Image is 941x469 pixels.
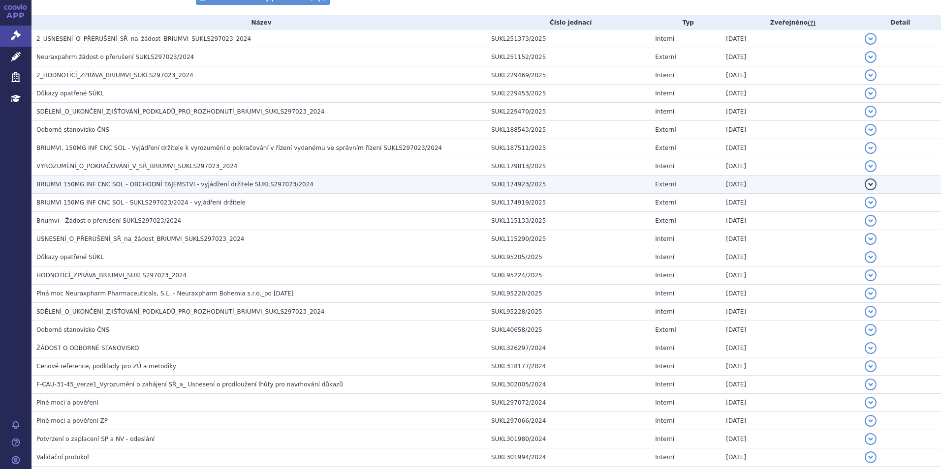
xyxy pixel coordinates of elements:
button: detail [865,233,877,245]
td: SUKL95228/2025 [486,303,650,321]
td: SUKL95224/2025 [486,266,650,285]
span: Externí [655,126,676,133]
td: SUKL115133/2025 [486,212,650,230]
span: 2_HODNOTÍCÍ_ZPRÁVA_BRIUMVI_SUKLS297023_2024 [36,72,193,79]
td: [DATE] [721,430,859,448]
button: detail [865,360,877,372]
button: detail [865,33,877,45]
td: [DATE] [721,230,859,248]
td: [DATE] [721,339,859,357]
td: [DATE] [721,66,859,85]
span: Odborné stanovisko ČNS [36,326,109,333]
span: Externí [655,326,676,333]
td: SUKL229470/2025 [486,103,650,121]
button: detail [865,106,877,117]
span: Externí [655,181,676,188]
span: Důkazy opatřené SÚKL [36,254,104,261]
th: Zveřejněno [721,15,859,30]
span: Cenové reference, podklady pro ZÚ a metodiky [36,363,176,370]
td: [DATE] [721,321,859,339]
td: SUKL229453/2025 [486,85,650,103]
button: detail [865,251,877,263]
th: Název [31,15,486,30]
span: SDĚLENÍ_O_UKONČENÍ_ZJIŠŤOVÁNÍ_PODKLADŮ_PRO_ROZHODNUTÍ_BRIUMVI_SUKLS297023_2024 [36,108,324,115]
span: Externí [655,217,676,224]
td: [DATE] [721,448,859,467]
td: [DATE] [721,248,859,266]
span: BRIUMVI, 150MG INF CNC SOL - Vyjádření držitele k vyrozumění o pokračování v řízení vydanému ve s... [36,145,442,151]
span: Validační protokol [36,454,89,461]
span: Interní [655,454,674,461]
span: SDĚLENÍ_O_UKONČENÍ_ZJIŠŤOVÁNÍ_PODKLADŮ_PRO_ROZHODNUTÍ_BRIUMVI_SUKLS297023_2024 [36,308,324,315]
th: Typ [650,15,721,30]
button: detail [865,124,877,136]
td: [DATE] [721,121,859,139]
button: detail [865,433,877,445]
span: Interní [655,345,674,352]
span: Externí [655,199,676,206]
button: detail [865,306,877,318]
button: detail [865,324,877,336]
span: Potvrzení o zaplacení SP a NV - odeslání [36,436,155,442]
td: [DATE] [721,285,859,303]
span: HODNOTÍCÍ_ZPRÁVA_BRIUMVI_SUKLS297023_2024 [36,272,187,279]
td: [DATE] [721,85,859,103]
span: Interní [655,381,674,388]
td: [DATE] [721,266,859,285]
td: SUKL301994/2024 [486,448,650,467]
td: [DATE] [721,30,859,48]
span: Plná moc Neuraxpharm Pharmaceuticals, S.L. - Neuraxpharm Bohemia s.r.o._od 10.02.2025 [36,290,294,297]
td: [DATE] [721,394,859,412]
span: Interní [655,308,674,315]
td: SUKL302005/2024 [486,376,650,394]
span: Interní [655,290,674,297]
span: Externí [655,145,676,151]
td: [DATE] [721,194,859,212]
span: 2_USNESENÍ_O_PŘERUŠENÍ_SŘ_na_žádost_BRIUMVI_SUKLS297023_2024 [36,35,251,42]
td: SUKL297066/2024 [486,412,650,430]
td: SUKL174919/2025 [486,194,650,212]
td: SUKL115290/2025 [486,230,650,248]
button: detail [865,415,877,427]
span: Interní [655,399,674,406]
span: Plné moci a pověření [36,399,98,406]
span: USNESENÍ_O_PŘERUŠENÍ_SŘ_na_žádost_BRIUMVI_SUKLS297023_2024 [36,235,245,242]
span: Interní [655,363,674,370]
span: F-CAU-31-45_verze1_Vyrozumění o zahájení SŘ_a_ Usnesení o prodloužení lhůty pro navrhování důkazů [36,381,343,388]
button: detail [865,269,877,281]
button: detail [865,288,877,299]
button: detail [865,451,877,463]
span: Odborné stanovisko ČNS [36,126,109,133]
span: Interní [655,163,674,170]
span: Interní [655,436,674,442]
td: SUKL251373/2025 [486,30,650,48]
td: SUKL187511/2025 [486,139,650,157]
th: Detail [860,15,941,30]
button: detail [865,397,877,409]
button: detail [865,51,877,63]
span: Důkazy opatřené SÚKL [36,90,104,97]
td: SUKL40658/2025 [486,321,650,339]
span: Interní [655,235,674,242]
td: [DATE] [721,212,859,230]
button: detail [865,197,877,208]
td: [DATE] [721,376,859,394]
td: [DATE] [721,103,859,121]
button: detail [865,142,877,154]
span: Plné moci a pověření ZP [36,417,108,424]
button: detail [865,342,877,354]
span: Interní [655,72,674,79]
td: [DATE] [721,139,859,157]
button: detail [865,379,877,390]
td: SUKL174923/2025 [486,176,650,194]
span: Externí [655,54,676,60]
td: [DATE] [721,176,859,194]
td: SUKL301980/2024 [486,430,650,448]
td: [DATE] [721,48,859,66]
td: [DATE] [721,157,859,176]
button: detail [865,160,877,172]
td: SUKL95205/2025 [486,248,650,266]
span: Neuraxpahrm žádost o přerušení SUKLS297023/2024 [36,54,194,60]
td: SUKL326297/2024 [486,339,650,357]
button: detail [865,88,877,99]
